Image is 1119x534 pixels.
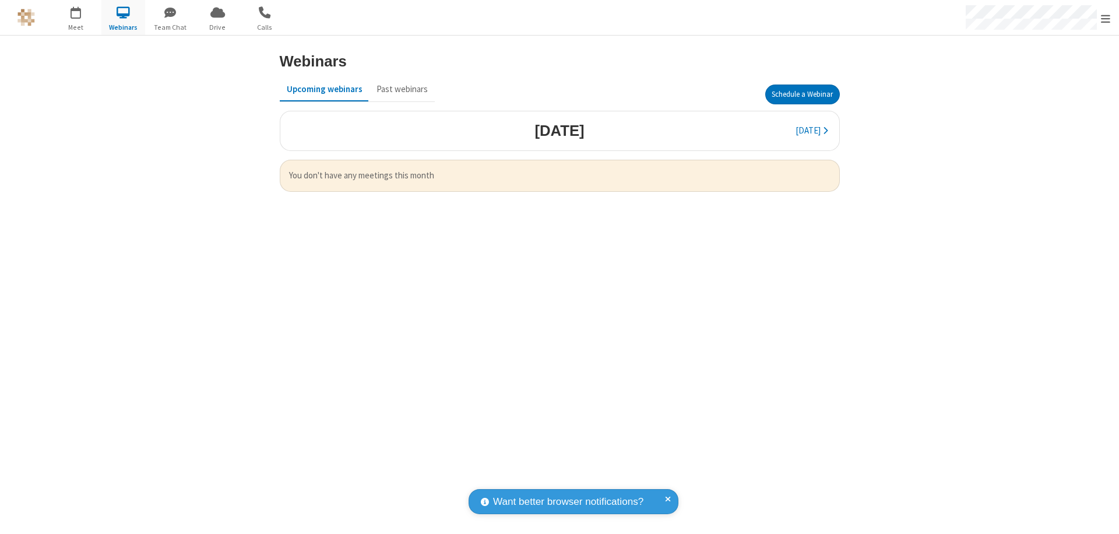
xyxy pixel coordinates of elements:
button: Upcoming webinars [280,78,370,100]
span: You don't have any meetings this month [289,169,831,182]
h3: [DATE] [534,122,584,139]
span: Webinars [101,22,145,33]
h3: Webinars [280,53,347,69]
span: [DATE] [796,125,821,136]
span: Want better browser notifications? [493,494,643,510]
button: Past webinars [370,78,435,100]
span: Calls [243,22,287,33]
span: Meet [54,22,98,33]
button: Schedule a Webinar [765,85,840,104]
button: [DATE] [789,120,835,142]
span: Drive [196,22,240,33]
img: QA Selenium DO NOT DELETE OR CHANGE [17,9,35,26]
span: Team Chat [149,22,192,33]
